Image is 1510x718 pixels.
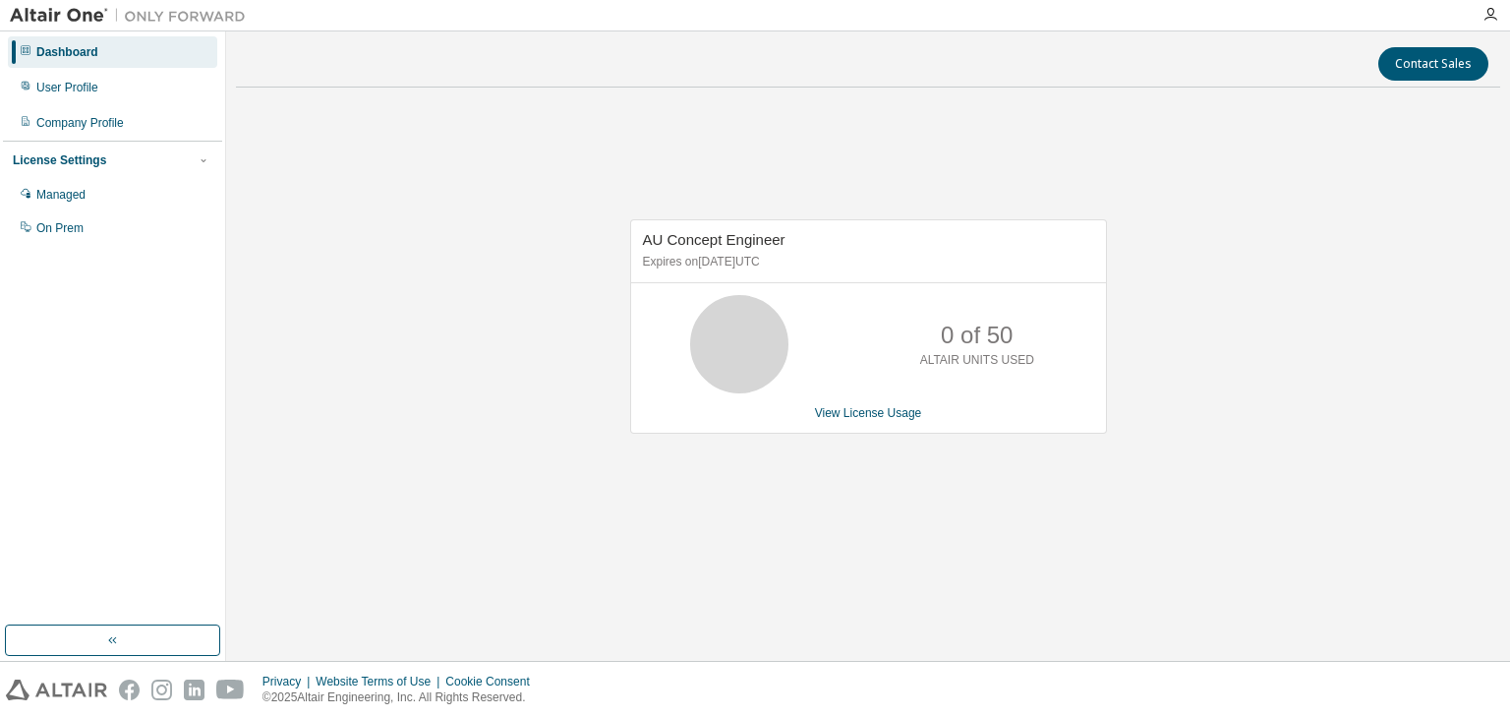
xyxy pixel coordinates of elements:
[643,254,1089,270] p: Expires on [DATE] UTC
[920,352,1034,369] p: ALTAIR UNITS USED
[262,674,316,689] div: Privacy
[36,115,124,131] div: Company Profile
[36,187,86,203] div: Managed
[13,152,106,168] div: License Settings
[941,319,1013,352] p: 0 of 50
[36,220,84,236] div: On Prem
[119,680,140,700] img: facebook.svg
[216,680,245,700] img: youtube.svg
[262,689,542,706] p: © 2025 Altair Engineering, Inc. All Rights Reserved.
[6,680,107,700] img: altair_logo.svg
[643,231,785,248] span: AU Concept Engineer
[184,680,204,700] img: linkedin.svg
[815,406,922,420] a: View License Usage
[151,680,172,700] img: instagram.svg
[316,674,445,689] div: Website Terms of Use
[445,674,541,689] div: Cookie Consent
[10,6,256,26] img: Altair One
[1378,47,1488,81] button: Contact Sales
[36,44,98,60] div: Dashboard
[36,80,98,95] div: User Profile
